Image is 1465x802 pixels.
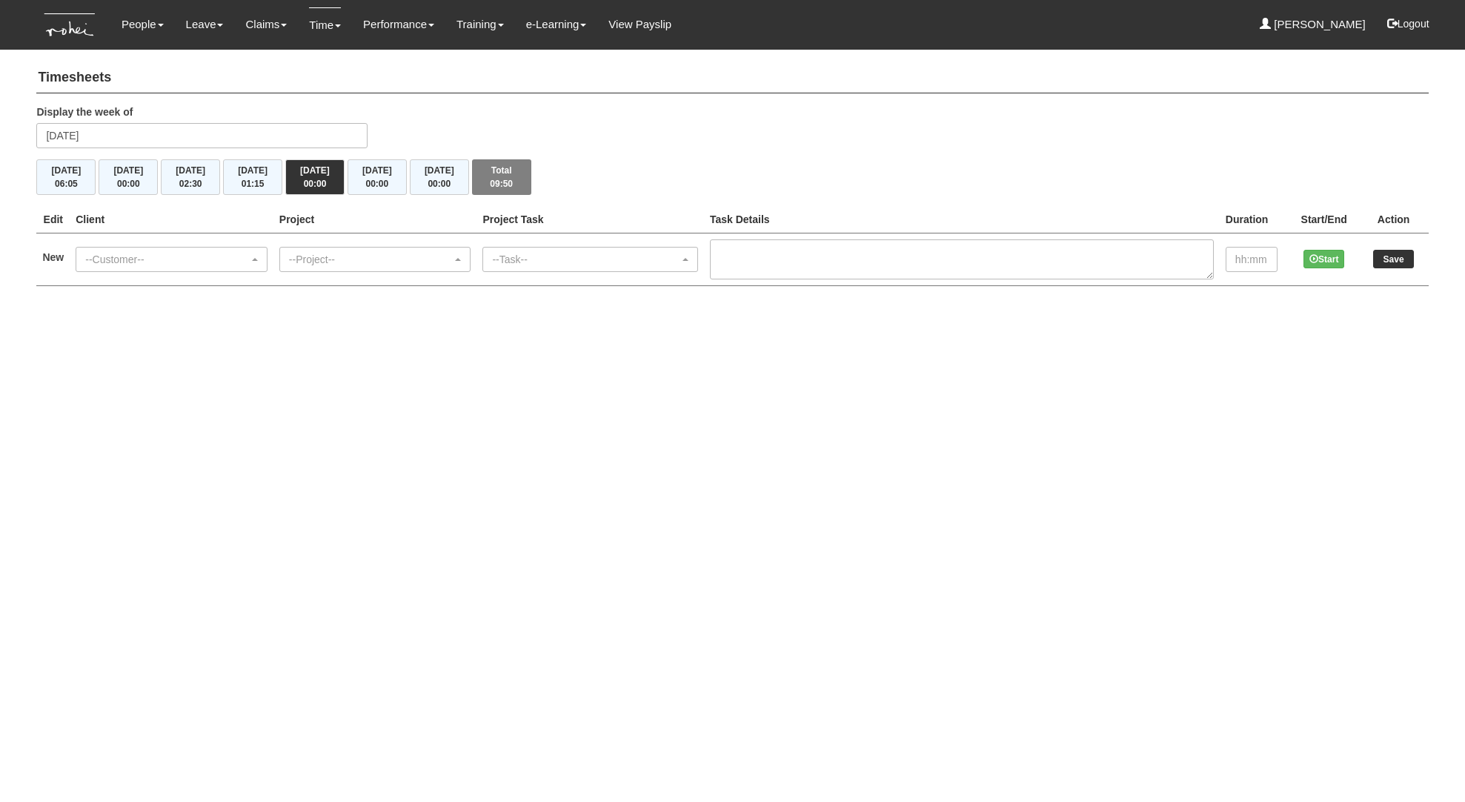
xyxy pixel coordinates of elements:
[36,206,70,233] th: Edit
[273,206,477,233] th: Project
[36,105,133,119] label: Display the week of
[117,179,140,189] span: 00:00
[36,159,1428,195] div: Timesheet Week Summary
[309,7,341,42] a: Time
[223,159,282,195] button: [DATE]01:15
[179,179,202,189] span: 02:30
[122,7,164,42] a: People
[85,252,249,267] div: --Customer--
[55,179,78,189] span: 06:05
[1226,247,1278,272] input: hh:mm
[1220,206,1289,233] th: Duration
[36,159,96,195] button: [DATE]06:05
[1377,6,1440,42] button: Logout
[1373,250,1414,268] input: Save
[472,159,531,195] button: Total09:50
[289,252,453,267] div: --Project--
[1260,7,1366,42] a: [PERSON_NAME]
[1289,206,1359,233] th: Start/End
[1359,206,1429,233] th: Action
[608,7,671,42] a: View Payslip
[161,159,220,195] button: [DATE]02:30
[348,159,407,195] button: [DATE]00:00
[526,7,587,42] a: e-Learning
[366,179,389,189] span: 00:00
[363,7,434,42] a: Performance
[42,250,64,265] label: New
[304,179,327,189] span: 00:00
[490,179,513,189] span: 09:50
[476,206,704,233] th: Project Task
[70,206,273,233] th: Client
[285,159,345,195] button: [DATE]00:00
[99,159,158,195] button: [DATE]00:00
[245,7,287,42] a: Claims
[186,7,224,42] a: Leave
[492,252,680,267] div: --Task--
[704,206,1220,233] th: Task Details
[482,247,698,272] button: --Task--
[36,63,1428,93] h4: Timesheets
[410,159,469,195] button: [DATE]00:00
[242,179,265,189] span: 01:15
[456,7,504,42] a: Training
[428,179,451,189] span: 00:00
[76,247,268,272] button: --Customer--
[1303,250,1344,268] button: Start
[279,247,471,272] button: --Project--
